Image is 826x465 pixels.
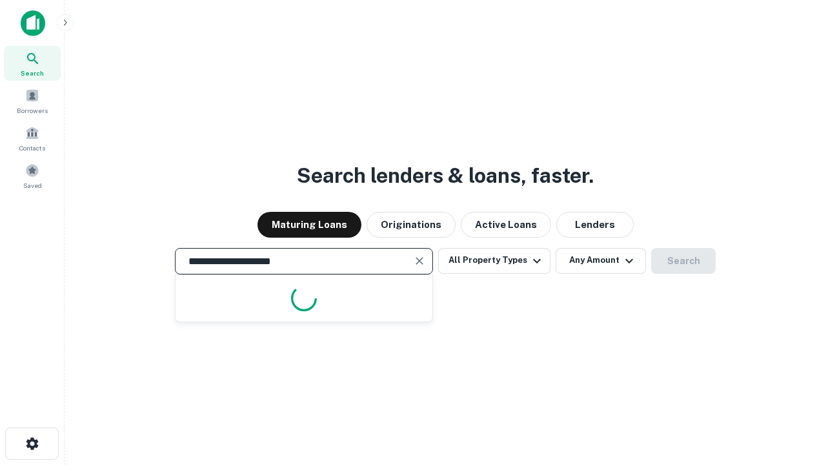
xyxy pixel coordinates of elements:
[21,10,45,36] img: capitalize-icon.png
[367,212,456,238] button: Originations
[21,68,44,78] span: Search
[4,83,61,118] a: Borrowers
[556,212,634,238] button: Lenders
[19,143,45,153] span: Contacts
[761,320,826,382] iframe: Chat Widget
[257,212,361,238] button: Maturing Loans
[4,46,61,81] a: Search
[438,248,550,274] button: All Property Types
[410,252,428,270] button: Clear
[4,121,61,156] a: Contacts
[23,180,42,191] span: Saved
[556,248,646,274] button: Any Amount
[4,158,61,193] a: Saved
[17,105,48,116] span: Borrowers
[297,160,594,191] h3: Search lenders & loans, faster.
[461,212,551,238] button: Active Loans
